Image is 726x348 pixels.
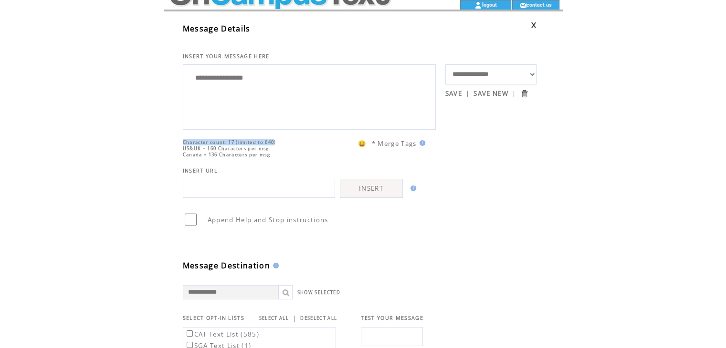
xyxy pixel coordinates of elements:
input: SGA Text List (1) [187,342,193,348]
span: US&UK = 160 Characters per msg [183,145,269,152]
a: SAVE [445,89,462,98]
a: SAVE NEW [473,89,508,98]
span: INSERT URL [183,167,218,174]
span: INSERT YOUR MESSAGE HERE [183,53,270,60]
a: DESELECT ALL [300,315,337,321]
span: 😀 [358,139,367,148]
span: Character count: 17 (limited to 640) [183,139,276,145]
img: account_icon.gif [474,1,482,9]
a: contact us [526,1,552,8]
img: help.gif [270,263,279,268]
input: CAT Text List (585) [187,330,193,337]
span: SELECT OPT-IN LISTS [183,315,244,321]
input: Submit [520,89,529,98]
span: | [293,314,296,322]
span: TEST YOUR MESSAGE [361,315,423,321]
span: Append Help and Stop instructions [208,215,328,224]
span: Canada = 136 Characters per msg [183,152,270,158]
a: SELECT ALL [259,315,289,321]
span: | [512,89,516,98]
img: contact_us_icon.gif [519,1,526,9]
span: Message Details [183,23,251,34]
span: | [466,89,470,98]
label: CAT Text List (585) [185,330,259,338]
a: SHOW SELECTED [297,289,340,296]
span: Message Destination [183,260,270,271]
img: help.gif [417,140,425,146]
a: INSERT [340,179,403,198]
a: logout [482,1,496,8]
span: * Merge Tags [372,139,417,148]
img: help.gif [408,185,416,191]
